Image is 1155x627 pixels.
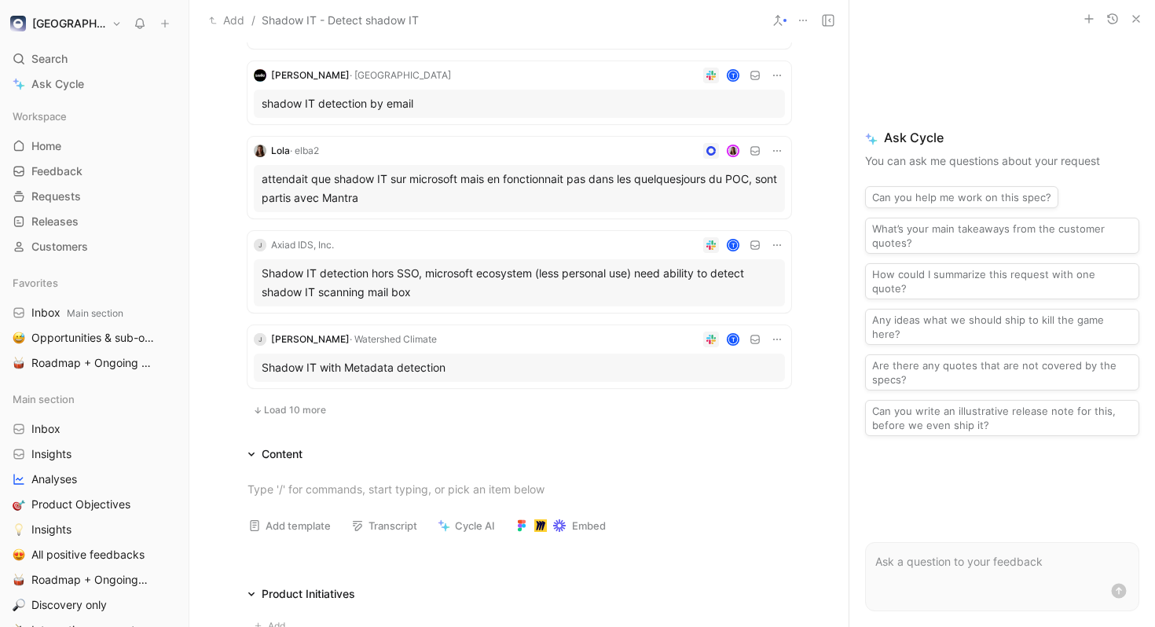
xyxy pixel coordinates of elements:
button: What’s your main takeaways from the customer quotes? [865,218,1139,254]
a: Ask Cycle [6,72,182,96]
span: Roadmap + Ongoing Discovery [31,572,150,588]
span: Favorites [13,275,58,291]
a: 🔎Discovery only [6,593,182,617]
span: Shadow IT - Detect shadow IT [262,11,419,30]
button: 🔎 [9,596,28,614]
span: Workspace [13,108,67,124]
div: Favorites [6,271,182,295]
h1: [GEOGRAPHIC_DATA] [32,16,105,31]
button: How could I summarize this request with one quote? [865,263,1139,299]
span: Opportunities & sub-opportunities [31,330,158,346]
div: shadow IT detection by email [262,94,777,113]
a: 🥁Roadmap + Ongoing Discovery [6,351,182,375]
span: Home [31,138,61,154]
button: 🥁 [9,570,28,589]
span: Releases [31,214,79,229]
div: Product Initiatives [241,585,361,603]
button: elba[GEOGRAPHIC_DATA] [6,13,126,35]
span: Requests [31,189,81,204]
img: 🔎 [13,599,25,611]
span: Analyses [31,471,77,487]
button: Add template [241,515,338,537]
img: 🥁 [13,357,25,369]
div: Axiad IDS, Inc. [271,237,334,253]
button: Can you write an illustrative release note for this, before we even ship it? [865,400,1139,436]
button: Load 10 more [247,401,332,420]
a: Inbox [6,417,182,441]
div: Shadow IT with Metadata detection [262,358,777,377]
span: Inbox [31,305,123,321]
span: Insights [31,446,71,462]
span: [PERSON_NAME] [271,69,350,81]
span: Insights [31,522,71,537]
a: Customers [6,235,182,258]
img: 🎯 [13,498,25,511]
div: Product Initiatives [262,585,355,603]
a: Requests [6,185,182,208]
span: Ask Cycle [31,75,84,93]
button: 💡 [9,520,28,539]
a: 😍All positive feedbacks [6,543,182,566]
span: · Watershed Climate [350,333,437,345]
img: 7823976733106_b2338f0bbef8729ec86d_192.png [254,145,266,157]
a: 🥁Roadmap + Ongoing Discovery [6,568,182,592]
a: Feedback [6,159,182,183]
button: Embed [508,515,613,537]
a: Home [6,134,182,158]
a: Insights [6,442,182,466]
img: logo [254,69,266,82]
span: All positive feedbacks [31,547,145,563]
a: 🎯Product Objectives [6,493,182,516]
div: Content [262,445,302,464]
div: t [728,71,738,81]
div: J [254,239,266,251]
img: 🥁 [13,574,25,586]
span: [PERSON_NAME] [271,333,350,345]
button: 🥁 [9,354,28,372]
button: Can you help me work on this spec? [865,186,1058,208]
img: elba [10,16,26,31]
div: Content [241,445,309,464]
span: · [GEOGRAPHIC_DATA] [350,69,451,81]
span: Product Objectives [31,497,130,512]
div: Shadow IT detection hors SSO, microsoft ecosystem (less personal use) need ability to detect shad... [262,264,777,302]
button: Are there any quotes that are not covered by the specs? [865,354,1139,390]
span: Ask Cycle [865,128,1139,147]
span: Feedback [31,163,82,179]
span: Main section [13,391,75,407]
p: You can ask me questions about your request [865,152,1139,170]
button: 😅 [9,328,28,347]
button: Add [205,11,248,30]
span: Lola [271,145,290,156]
img: 😅 [13,332,25,344]
span: Inbox [31,421,60,437]
span: Main section [67,307,123,319]
img: 😍 [13,548,25,561]
span: Load 10 more [264,404,326,416]
img: avatar [728,146,738,156]
div: t [728,240,738,251]
span: Roadmap + Ongoing Discovery [31,355,156,372]
div: Search [6,47,182,71]
div: t [728,335,738,345]
a: Analyses [6,467,182,491]
button: 🎯 [9,495,28,514]
a: 😅Opportunities & sub-opportunities [6,326,182,350]
div: Main section [6,387,182,411]
span: Discovery only [31,597,107,613]
div: attendait que shadow IT sur microsoft mais en fonctionnait pas dans les quelquesjours du POC, son... [262,170,777,207]
span: Search [31,49,68,68]
span: / [251,11,255,30]
button: Cycle AI [431,515,502,537]
div: Workspace [6,104,182,128]
button: Transcript [344,515,424,537]
button: Any ideas what we should ship to kill the game here? [865,309,1139,345]
a: Releases [6,210,182,233]
a: 💡Insights [6,518,182,541]
a: InboxMain section [6,301,182,324]
span: Customers [31,239,88,255]
button: 😍 [9,545,28,564]
div: J [254,333,266,346]
img: 💡 [13,523,25,536]
span: · elba2 [290,145,319,156]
